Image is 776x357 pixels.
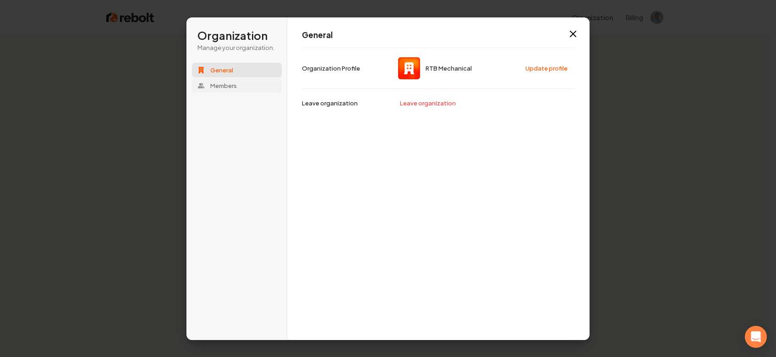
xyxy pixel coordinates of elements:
p: Manage your organization. [197,44,276,52]
button: Leave organization [395,96,461,110]
h1: General [302,30,575,41]
p: Leave organization [302,99,358,107]
button: Update profile [521,61,573,75]
span: Members [210,82,237,90]
img: RTB Mechanical [398,57,420,79]
button: General [192,63,282,77]
button: Members [192,78,282,93]
p: Organization Profile [302,64,360,72]
span: RTB Mechanical [426,64,472,72]
span: General [210,66,233,74]
h1: Organization [197,28,276,43]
